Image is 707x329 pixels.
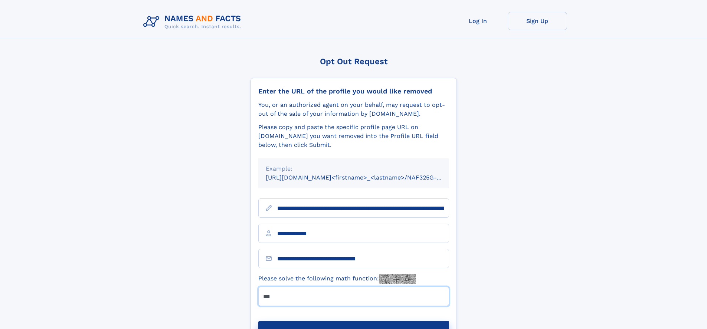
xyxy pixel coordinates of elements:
[266,174,463,181] small: [URL][DOMAIN_NAME]<firstname>_<lastname>/NAF325G-xxxxxxxx
[251,57,457,66] div: Opt Out Request
[258,101,449,118] div: You, or an authorized agent on your behalf, may request to opt-out of the sale of your informatio...
[258,87,449,95] div: Enter the URL of the profile you would like removed
[140,12,247,32] img: Logo Names and Facts
[258,123,449,149] div: Please copy and paste the specific profile page URL on [DOMAIN_NAME] you want removed into the Pr...
[448,12,508,30] a: Log In
[258,274,416,284] label: Please solve the following math function:
[266,164,442,173] div: Example:
[508,12,567,30] a: Sign Up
